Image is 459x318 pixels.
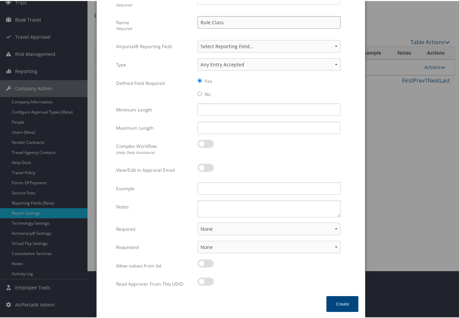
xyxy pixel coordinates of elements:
div: (Help Desk Assistance) [116,149,192,155]
label: Required [116,222,192,234]
label: Requested [116,240,192,253]
label: Airportal® Reporting Field [116,39,192,52]
label: Example [116,181,192,194]
label: Complex Workflow [116,139,192,157]
div: Required [116,1,192,7]
div: Required [116,25,192,31]
button: Create [326,295,358,311]
label: Type [116,57,192,70]
label: Minimum Length [116,102,192,115]
label: Defined Field Required [116,76,192,89]
label: Name [116,15,192,34]
label: No [205,90,211,97]
label: Read Approver From This UDID [116,277,192,289]
label: Maximum Length [116,121,192,133]
label: Yes [205,77,212,84]
label: Allow values from list [116,258,192,271]
label: Notes [116,199,192,212]
label: View/Edit in Approval Email [116,163,192,176]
